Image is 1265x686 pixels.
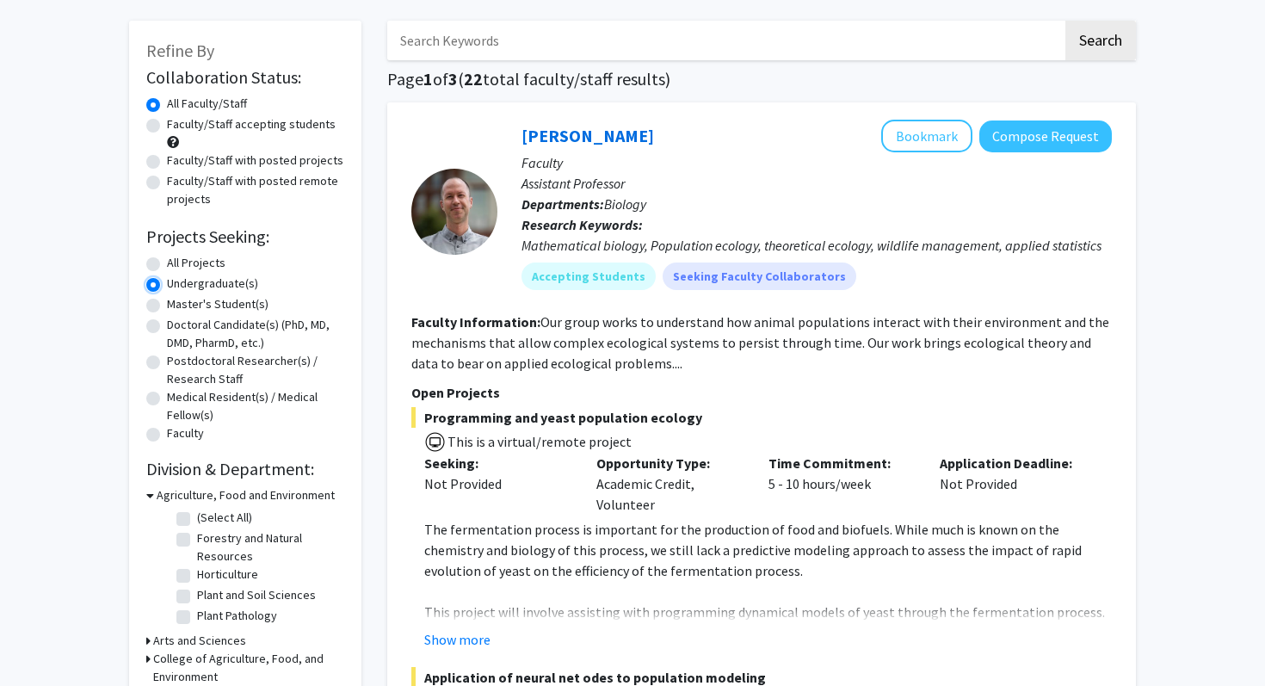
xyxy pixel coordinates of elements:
[521,235,1112,256] div: Mathematical biology, Population ecology, theoretical ecology, wildlife management, applied stati...
[157,486,335,504] h3: Agriculture, Food and Environment
[387,21,1063,60] input: Search Keywords
[197,565,258,584] label: Horticulture
[167,352,344,388] label: Postdoctoral Researcher(s) / Research Staff
[167,295,268,313] label: Master's Student(s)
[979,121,1112,152] button: Compose Request to Jake Ferguson
[197,607,277,625] label: Plant Pathology
[464,68,483,90] span: 22
[387,69,1136,90] h1: Page of ( total faculty/staff results)
[881,120,972,152] button: Add Jake Ferguson to Bookmarks
[411,313,540,331] b: Faculty Information:
[197,509,252,527] label: (Select All)
[167,172,344,208] label: Faculty/Staff with posted remote projects
[448,68,458,90] span: 3
[167,115,336,133] label: Faculty/Staff accepting students
[167,254,225,272] label: All Projects
[153,632,246,650] h3: Arts and Sciences
[411,407,1112,428] span: Programming and yeast population ecology
[167,95,247,113] label: All Faculty/Staff
[424,602,1112,664] p: This project will involve assisting with programming dynamical models of yeast through the fermen...
[167,316,344,352] label: Doctoral Candidate(s) (PhD, MD, DMD, PharmD, etc.)
[583,453,756,515] div: Academic Credit, Volunteer
[927,453,1099,515] div: Not Provided
[167,388,344,424] label: Medical Resident(s) / Medical Fellow(s)
[604,195,646,213] span: Biology
[167,151,343,170] label: Faculty/Staff with posted projects
[424,473,571,494] div: Not Provided
[1065,21,1136,60] button: Search
[411,382,1112,403] p: Open Projects
[663,263,856,290] mat-chip: Seeking Faculty Collaborators
[13,609,73,673] iframe: Chat
[768,453,915,473] p: Time Commitment:
[521,152,1112,173] p: Faculty
[197,586,316,604] label: Plant and Soil Sciences
[153,650,344,686] h3: College of Agriculture, Food, and Environment
[146,459,344,479] h2: Division & Department:
[197,529,340,565] label: Forestry and Natural Resources
[596,453,743,473] p: Opportunity Type:
[423,68,433,90] span: 1
[424,453,571,473] p: Seeking:
[167,275,258,293] label: Undergraduate(s)
[424,519,1112,581] p: The fermentation process is important for the production of food and biofuels. While much is know...
[424,629,491,650] button: Show more
[940,453,1086,473] p: Application Deadline:
[521,173,1112,194] p: Assistant Professor
[146,226,344,247] h2: Projects Seeking:
[521,263,656,290] mat-chip: Accepting Students
[167,424,204,442] label: Faculty
[446,433,632,450] span: This is a virtual/remote project
[521,125,654,146] a: [PERSON_NAME]
[411,313,1109,372] fg-read-more: Our group works to understand how animal populations interact with their environment and the mech...
[146,40,214,61] span: Refine By
[521,216,643,233] b: Research Keywords:
[146,67,344,88] h2: Collaboration Status:
[521,195,604,213] b: Departments:
[756,453,928,515] div: 5 - 10 hours/week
